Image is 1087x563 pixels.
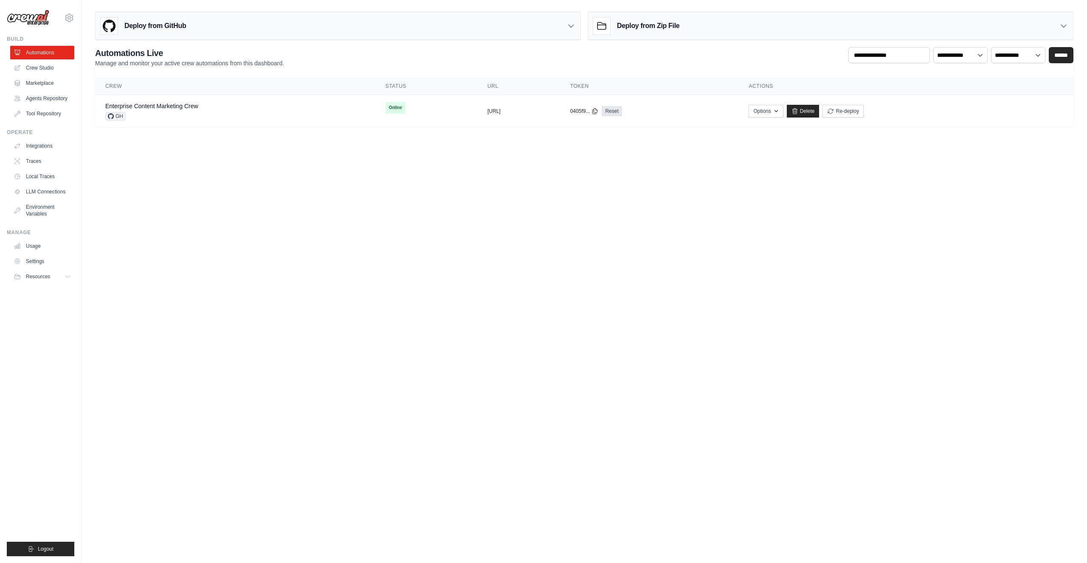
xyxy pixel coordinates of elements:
span: Online [386,102,406,114]
p: Manage and monitor your active crew automations from this dashboard. [95,59,284,67]
a: Delete [787,105,819,118]
h3: Deploy from GitHub [124,21,186,31]
button: Resources [10,270,74,283]
h3: Deploy from Zip File [617,21,679,31]
a: Usage [10,239,74,253]
th: Token [560,78,739,95]
div: Operate [7,129,74,136]
div: Manage [7,229,74,236]
a: Local Traces [10,170,74,183]
a: Environment Variables [10,200,74,221]
button: Options [749,105,783,118]
a: Agents Repository [10,92,74,105]
div: Build [7,36,74,42]
a: LLM Connections [10,185,74,199]
button: 0405f9... [570,108,599,115]
th: URL [477,78,560,95]
h2: Automations Live [95,47,284,59]
img: GitHub Logo [101,17,118,34]
span: Resources [26,273,50,280]
th: Actions [738,78,1073,95]
span: GH [105,112,126,120]
a: Settings [10,255,74,268]
a: Tool Repository [10,107,74,120]
img: Logo [7,10,49,26]
a: Enterprise Content Marketing Crew [105,103,198,109]
button: Logout [7,542,74,556]
a: Automations [10,46,74,59]
a: Traces [10,154,74,168]
button: Re-deploy [822,105,864,118]
a: Crew Studio [10,61,74,75]
a: Marketplace [10,76,74,90]
th: Crew [95,78,375,95]
th: Status [375,78,477,95]
span: Logout [38,546,54,552]
a: Reset [602,106,622,116]
a: Integrations [10,139,74,153]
